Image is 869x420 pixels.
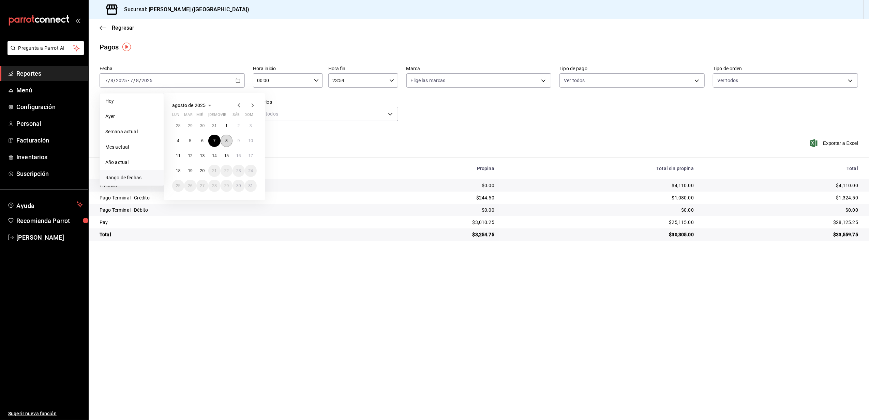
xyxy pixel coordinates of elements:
[237,123,240,128] abbr: 2 de agosto de 2025
[505,166,694,171] div: Total sin propina
[250,123,252,128] abbr: 3 de agosto de 2025
[505,207,694,213] div: $0.00
[105,159,158,166] span: Año actual
[172,135,184,147] button: 4 de agosto de 2025
[253,66,323,71] label: Hora inicio
[221,165,233,177] button: 22 de agosto de 2025
[100,66,245,71] label: Fecha
[184,165,196,177] button: 19 de agosto de 2025
[100,231,359,238] div: Total
[249,183,253,188] abbr: 31 de agosto de 2025
[236,168,241,173] abbr: 23 de agosto de 2025
[172,150,184,162] button: 11 de agosto de 2025
[184,180,196,192] button: 26 de agosto de 2025
[196,150,208,162] button: 13 de agosto de 2025
[253,107,398,121] div: Ver todos
[105,113,158,120] span: Ayer
[176,153,180,158] abbr: 11 de agosto de 2025
[225,123,228,128] abbr: 1 de agosto de 2025
[16,136,83,145] span: Facturación
[505,219,694,226] div: $25,115.00
[105,144,158,151] span: Mes actual
[253,100,398,105] label: Usuarios
[8,41,84,55] button: Pregunta a Parrot AI
[16,233,83,242] span: [PERSON_NAME]
[18,45,73,52] span: Pregunta a Parrot AI
[100,207,359,213] div: Pago Terminal - Débito
[370,219,494,226] div: $3,010.25
[16,102,83,111] span: Configuración
[245,150,257,162] button: 17 de agosto de 2025
[119,5,250,14] h3: Sucursal: [PERSON_NAME] ([GEOGRAPHIC_DATA])
[233,120,244,132] button: 2 de agosto de 2025
[208,180,220,192] button: 28 de agosto de 2025
[188,183,192,188] abbr: 26 de agosto de 2025
[105,78,108,83] input: --
[184,112,192,120] abbr: martes
[100,219,359,226] div: Pay
[705,194,858,201] div: $1,324.50
[212,153,216,158] abbr: 14 de agosto de 2025
[196,180,208,192] button: 27 de agosto de 2025
[406,66,552,71] label: Marca
[141,78,153,83] input: ----
[233,180,244,192] button: 30 de agosto de 2025
[172,112,179,120] abbr: lunes
[245,120,257,132] button: 3 de agosto de 2025
[370,182,494,189] div: $0.00
[208,165,220,177] button: 21 de agosto de 2025
[189,138,192,143] abbr: 5 de agosto de 2025
[224,168,229,173] abbr: 22 de agosto de 2025
[172,165,184,177] button: 18 de agosto de 2025
[705,231,858,238] div: $33,559.75
[122,43,131,51] img: Tooltip marker
[705,166,858,171] div: Total
[114,78,116,83] span: /
[370,231,494,238] div: $3,254.75
[176,123,180,128] abbr: 28 de julio de 2025
[172,180,184,192] button: 25 de agosto de 2025
[370,194,494,201] div: $244.50
[208,150,220,162] button: 14 de agosto de 2025
[105,97,158,105] span: Hoy
[225,138,228,143] abbr: 8 de agosto de 2025
[188,168,192,173] abbr: 19 de agosto de 2025
[705,219,858,226] div: $28,125.25
[100,194,359,201] div: Pago Terminal - Crédito
[184,120,196,132] button: 29 de julio de 2025
[224,153,229,158] abbr: 15 de agosto de 2025
[177,138,179,143] abbr: 4 de agosto de 2025
[212,123,216,128] abbr: 31 de julio de 2025
[221,120,233,132] button: 1 de agosto de 2025
[505,231,694,238] div: $30,305.00
[184,150,196,162] button: 12 de agosto de 2025
[811,139,858,147] span: Exportar a Excel
[245,180,257,192] button: 31 de agosto de 2025
[237,138,240,143] abbr: 9 de agosto de 2025
[249,138,253,143] abbr: 10 de agosto de 2025
[75,18,80,23] button: open_drawer_menu
[559,66,705,71] label: Tipo de pago
[221,135,233,147] button: 8 de agosto de 2025
[133,78,135,83] span: /
[100,25,134,31] button: Regresar
[200,168,205,173] abbr: 20 de agosto de 2025
[105,174,158,181] span: Rango de fechas
[200,123,205,128] abbr: 30 de julio de 2025
[328,66,398,71] label: Hora fin
[112,25,134,31] span: Regresar
[16,119,83,128] span: Personal
[505,182,694,189] div: $4,110.00
[705,182,858,189] div: $4,110.00
[16,200,74,209] span: Ayuda
[16,169,83,178] span: Suscripción
[184,135,196,147] button: 5 de agosto de 2025
[176,183,180,188] abbr: 25 de agosto de 2025
[224,183,229,188] abbr: 29 de agosto de 2025
[16,86,83,95] span: Menú
[116,78,127,83] input: ----
[200,183,205,188] abbr: 27 de agosto de 2025
[221,180,233,192] button: 29 de agosto de 2025
[212,183,216,188] abbr: 28 de agosto de 2025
